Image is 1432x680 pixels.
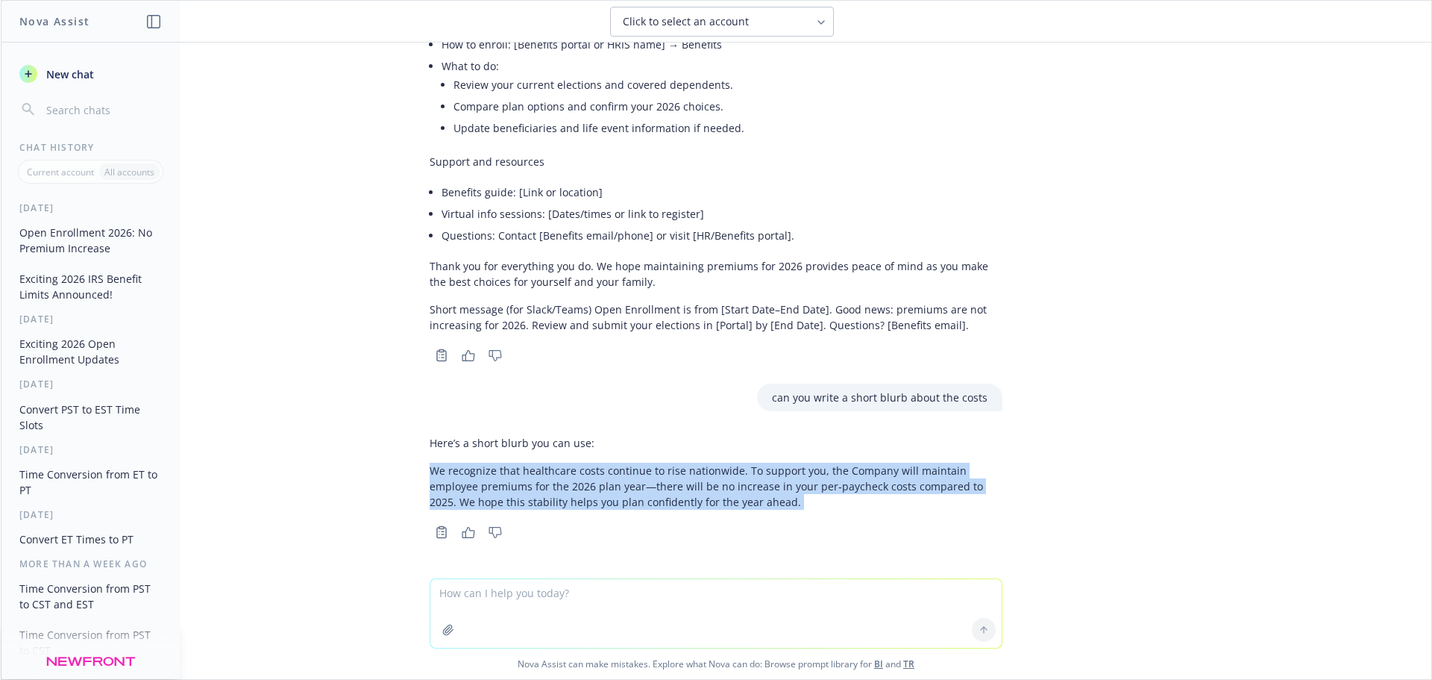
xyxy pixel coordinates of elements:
[442,181,1002,203] li: Benefits guide: [Link or location]
[27,166,94,178] p: Current account
[1,202,180,214] div: [DATE]
[1,558,180,570] div: More than a week ago
[7,649,1425,679] span: Nova Assist can make mistakes. Explore what Nova can do: Browse prompt library for and
[442,34,1002,55] li: How to enroll: [Benefits portal or HRIS name] → Benefits
[43,66,94,82] span: New chat
[453,96,1002,117] li: Compare plan options and confirm your 2026 choices.
[1,508,180,521] div: [DATE]
[13,527,168,552] button: Convert ET Times to PT
[13,576,168,617] button: Time Conversion from PST to CST and EST
[43,99,162,120] input: Search chats
[430,463,1002,510] p: We recognize that healthcare costs continue to rise nationwide. To support you, the Company will ...
[430,154,1002,169] p: Support and resources
[430,258,1002,290] p: Thank you for everything you do. We hope maintaining premiums for 2026 provides peace of mind as ...
[483,345,507,366] button: Thumbs down
[104,166,154,178] p: All accounts
[13,220,168,261] button: Open Enrollment 2026: No Premium Increase
[13,623,168,663] button: Time Conversion from PST to CST
[19,13,89,29] h1: Nova Assist
[13,60,168,87] button: New chat
[874,658,883,670] a: BI
[442,225,1002,246] li: Questions: Contact [Benefits email/phone] or visit [HR/Benefits portal].
[623,14,749,29] span: Click to select an account
[610,7,834,37] button: Click to select an account
[430,435,1002,451] p: Here’s a short blurb you can use:
[435,525,448,539] svg: Copy to clipboard
[13,266,168,307] button: Exciting 2026 IRS Benefit Limits Announced!
[453,117,1002,139] li: Update beneficiaries and life event information if needed.
[453,74,1002,96] li: Review your current elections and covered dependents.
[1,443,180,456] div: [DATE]
[13,331,168,372] button: Exciting 2026 Open Enrollment Updates
[442,55,1002,142] li: What to do:
[1,141,180,154] div: Chat History
[1,378,180,390] div: [DATE]
[13,397,168,437] button: Convert PST to EST Time Slots
[13,462,168,502] button: Time Conversion from ET to PT
[1,313,180,325] div: [DATE]
[430,302,1002,333] p: Short message (for Slack/Teams) Open Enrollment is from [Start Date–End Date]. Good news: premium...
[903,658,914,670] a: TR
[442,203,1002,225] li: Virtual info sessions: [Dates/times or link to register]
[435,349,448,362] svg: Copy to clipboard
[772,390,987,405] p: can you write a short blurb about the costs
[483,522,507,543] button: Thumbs down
